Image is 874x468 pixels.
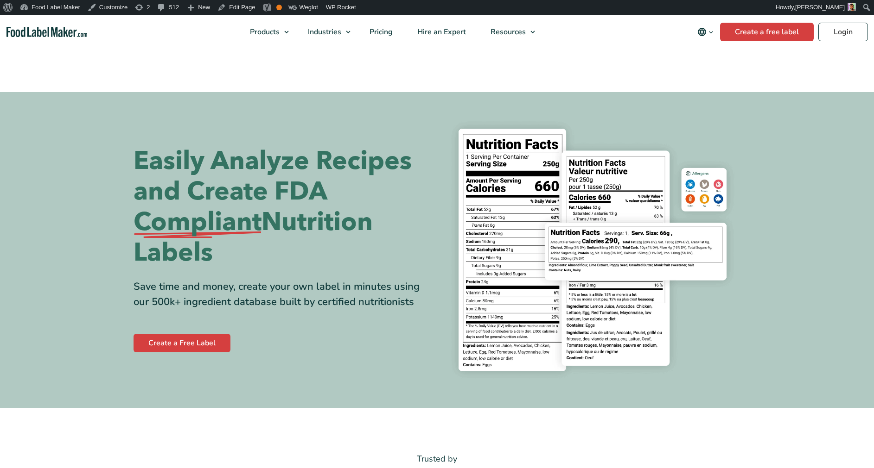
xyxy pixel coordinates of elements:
a: Food Label Maker homepage [6,27,88,37]
h1: Easily Analyze Recipes and Create FDA Nutrition Labels [134,146,430,268]
a: Create a Free Label [134,334,230,352]
span: Hire an Expert [415,27,467,37]
a: Hire an Expert [405,15,476,49]
a: Pricing [357,15,403,49]
a: Create a free label [720,23,814,41]
a: Login [818,23,868,41]
a: Products [238,15,293,49]
button: Change language [691,23,720,41]
span: [PERSON_NAME] [795,4,845,11]
span: Pricing [367,27,394,37]
div: Save time and money, create your own label in minutes using our 500k+ ingredient database built b... [134,279,430,310]
a: Industries [296,15,355,49]
span: Compliant [134,207,262,237]
a: Resources [478,15,540,49]
p: Trusted by [134,452,741,466]
span: Industries [305,27,342,37]
span: Resources [488,27,527,37]
span: Products [247,27,281,37]
div: OK [276,5,282,10]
